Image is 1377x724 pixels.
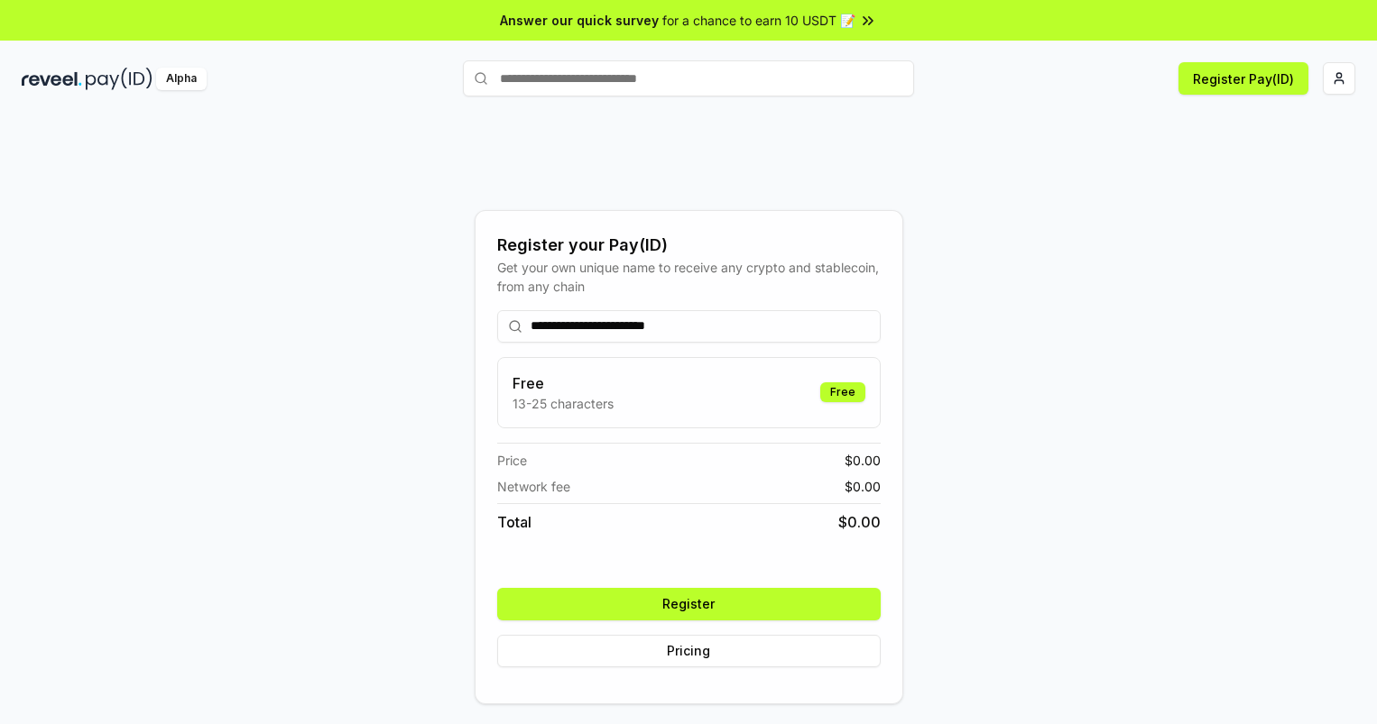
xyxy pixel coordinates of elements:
[662,11,855,30] span: for a chance to earn 10 USDT 📝
[497,635,881,667] button: Pricing
[500,11,659,30] span: Answer our quick survey
[497,451,527,470] span: Price
[820,382,865,402] div: Free
[845,477,881,496] span: $ 0.00
[497,588,881,620] button: Register
[838,511,881,533] span: $ 0.00
[86,68,152,90] img: pay_id
[497,511,531,533] span: Total
[513,372,614,394] h3: Free
[1178,62,1308,95] button: Register Pay(ID)
[156,68,207,90] div: Alpha
[845,451,881,470] span: $ 0.00
[497,477,570,496] span: Network fee
[513,394,614,413] p: 13-25 characters
[22,68,82,90] img: reveel_dark
[497,233,881,258] div: Register your Pay(ID)
[497,258,881,296] div: Get your own unique name to receive any crypto and stablecoin, from any chain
